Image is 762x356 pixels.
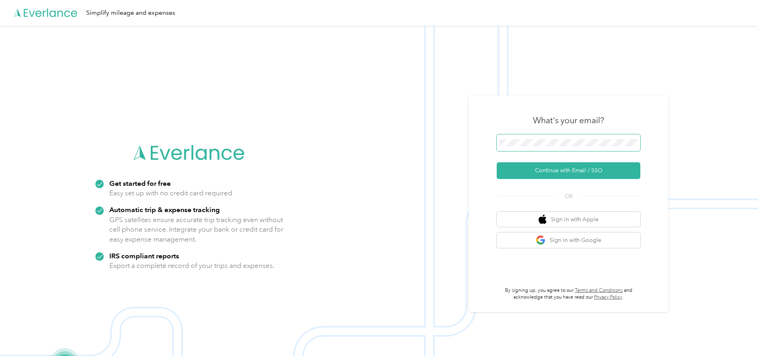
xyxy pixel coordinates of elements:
[497,162,640,179] button: Continue with Email / SSO
[109,215,284,244] p: GPS satellites ensure accurate trip tracking even without cell phone service. Integrate your bank...
[86,8,175,18] div: Simplify mileage and expenses
[497,232,640,248] button: google logoSign in with Google
[555,192,582,201] span: OR
[594,294,622,300] a: Privacy Policy
[497,287,640,301] p: By signing up, you agree to our and acknowledge that you have read our .
[533,115,604,126] h3: What's your email?
[497,212,640,227] button: apple logoSign in with Apple
[575,287,623,293] a: Terms and Conditions
[109,188,232,198] p: Easy set up with no credit card required
[109,261,274,271] p: Export a complete record of your trips and expenses.
[109,179,171,187] strong: Get started for free
[109,252,179,260] strong: IRS compliant reports
[539,214,547,224] img: apple logo
[536,235,546,245] img: google logo
[109,205,220,214] strong: Automatic trip & expense tracking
